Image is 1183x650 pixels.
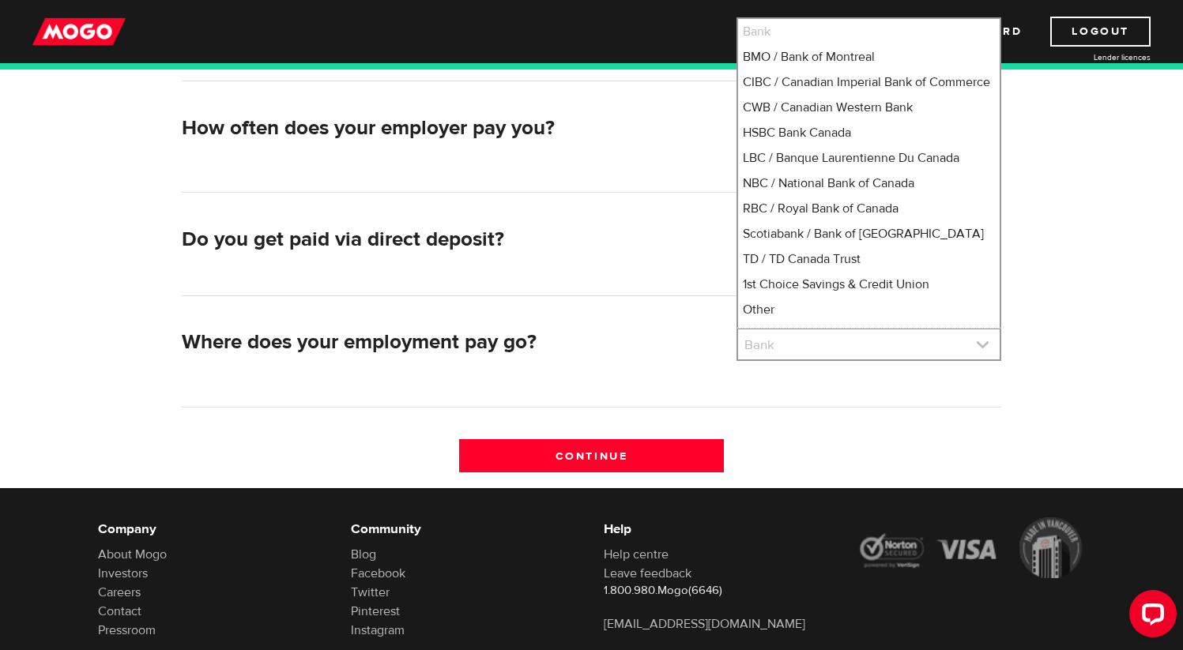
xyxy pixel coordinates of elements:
li: LBC / Banque Laurentienne Du Canada [738,145,1000,171]
li: RBC / Royal Bank of Canada [738,196,1000,221]
h6: Help [604,520,833,539]
li: CIBC / Canadian Imperial Bank of Commerce [738,70,1000,95]
li: BMO / Bank of Montreal [738,44,1000,70]
li: Abn Amro Bank Nv [738,322,1000,348]
li: TD / TD Canada Trust [738,246,1000,272]
a: Pressroom [98,622,156,638]
li: 1st Choice Savings & Credit Union [738,272,1000,297]
a: Facebook [351,565,405,581]
input: Continue [459,439,724,472]
li: CWB / Canadian Western Bank [738,95,1000,120]
h6: Company [98,520,327,539]
a: Lender licences [1032,51,1151,63]
li: HSBC Bank Canada [738,120,1000,145]
h6: Community [351,520,580,539]
a: Contact [98,603,141,619]
li: NBC / National Bank of Canada [738,171,1000,196]
a: Careers [98,584,141,600]
h2: How often does your employer pay you? [182,116,724,141]
a: Blog [351,547,376,562]
a: Leave feedback [604,565,691,581]
a: Logout [1050,17,1151,47]
h2: Do you get paid via direct deposit? [182,227,724,252]
a: About Mogo [98,547,167,562]
img: legal-icons-92a2ffecb4d32d839781d1b4e4802d7b.png [857,517,1086,579]
h2: Where does your employment pay go? [182,330,724,355]
a: Investors [98,565,148,581]
a: Pinterest [351,603,400,619]
li: Other [738,297,1000,322]
iframe: LiveChat chat widget [1117,584,1183,650]
a: Instagram [351,622,405,638]
p: 1.800.980.Mogo(6646) [604,583,833,599]
li: Bank [738,19,1000,44]
img: mogo_logo-11ee424be714fa7cbb0f0f49df9e16ec.png [32,17,126,47]
a: Help centre [604,547,669,562]
a: [EMAIL_ADDRESS][DOMAIN_NAME] [604,616,805,632]
li: Scotiabank / Bank of [GEOGRAPHIC_DATA] [738,221,1000,246]
a: Twitter [351,584,390,600]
